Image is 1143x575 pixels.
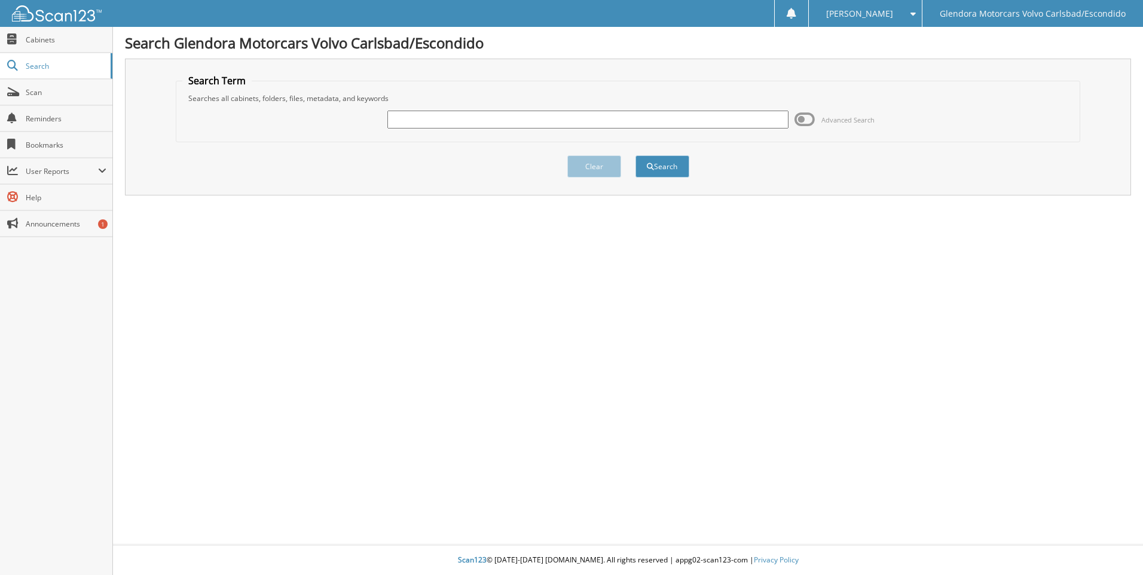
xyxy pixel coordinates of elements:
[125,33,1131,53] h1: Search Glendora Motorcars Volvo Carlsbad/Escondido
[26,114,106,124] span: Reminders
[26,192,106,203] span: Help
[98,219,108,229] div: 1
[113,546,1143,575] div: © [DATE]-[DATE] [DOMAIN_NAME]. All rights reserved | appg02-scan123-com |
[26,219,106,229] span: Announcements
[182,74,252,87] legend: Search Term
[26,61,105,71] span: Search
[754,555,799,565] a: Privacy Policy
[26,35,106,45] span: Cabinets
[26,140,106,150] span: Bookmarks
[826,10,893,17] span: [PERSON_NAME]
[567,155,621,178] button: Clear
[26,166,98,176] span: User Reports
[940,10,1126,17] span: Glendora Motorcars Volvo Carlsbad/Escondido
[635,155,689,178] button: Search
[458,555,487,565] span: Scan123
[26,87,106,97] span: Scan
[12,5,102,22] img: scan123-logo-white.svg
[821,115,875,124] span: Advanced Search
[182,93,1074,103] div: Searches all cabinets, folders, files, metadata, and keywords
